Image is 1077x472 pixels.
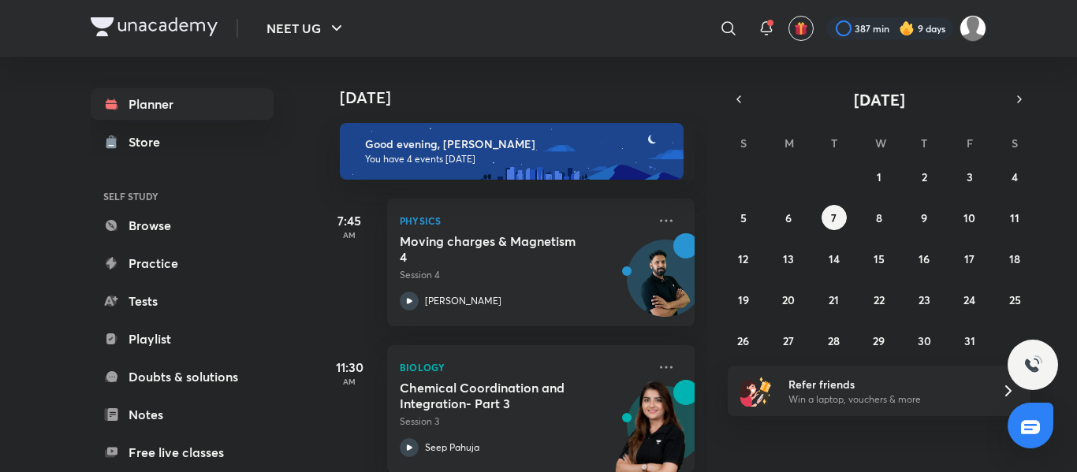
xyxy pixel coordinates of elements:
button: October 30, 2025 [911,328,937,353]
button: October 22, 2025 [866,287,892,312]
p: Physics [400,211,647,230]
button: October 27, 2025 [776,328,801,353]
abbr: October 20, 2025 [782,292,795,307]
h6: Refer friends [788,376,982,392]
img: Company Logo [91,17,218,36]
button: October 2, 2025 [911,164,937,189]
button: October 1, 2025 [866,164,892,189]
img: avatar [794,21,808,35]
abbr: October 14, 2025 [829,251,840,266]
img: Amisha Rani [960,15,986,42]
button: October 11, 2025 [1002,205,1027,230]
button: October 5, 2025 [731,205,756,230]
img: evening [340,123,684,180]
p: AM [318,377,381,386]
a: Notes [91,399,274,430]
abbr: October 7, 2025 [831,210,837,225]
abbr: October 27, 2025 [783,333,794,348]
h6: Good evening, [PERSON_NAME] [365,137,669,151]
h5: 7:45 [318,211,381,230]
abbr: October 1, 2025 [877,169,881,184]
button: October 23, 2025 [911,287,937,312]
abbr: October 18, 2025 [1009,251,1020,266]
p: You have 4 events [DATE] [365,153,669,165]
button: October 25, 2025 [1002,287,1027,312]
button: NEET UG [257,13,356,44]
abbr: Tuesday [831,136,837,151]
a: Store [91,126,274,158]
div: Store [129,132,170,151]
img: streak [899,20,915,36]
a: Planner [91,88,274,120]
abbr: October 25, 2025 [1009,292,1021,307]
abbr: October 5, 2025 [740,210,747,225]
h5: Moving charges & Magnetism 4 [400,233,596,265]
button: October 4, 2025 [1002,164,1027,189]
span: [DATE] [854,89,905,110]
abbr: October 12, 2025 [738,251,748,266]
h4: [DATE] [340,88,710,107]
abbr: October 30, 2025 [918,333,931,348]
button: October 20, 2025 [776,287,801,312]
button: October 10, 2025 [957,205,982,230]
button: October 16, 2025 [911,246,937,271]
button: October 18, 2025 [1002,246,1027,271]
p: Biology [400,358,647,377]
abbr: October 15, 2025 [874,251,885,266]
abbr: Wednesday [875,136,886,151]
button: October 12, 2025 [731,246,756,271]
button: October 26, 2025 [731,328,756,353]
abbr: October 8, 2025 [876,210,882,225]
abbr: October 26, 2025 [737,333,749,348]
button: avatar [788,16,814,41]
h5: Chemical Coordination and Integration- Part 3 [400,380,596,411]
button: October 3, 2025 [957,164,982,189]
abbr: October 3, 2025 [967,169,973,184]
button: October 17, 2025 [957,246,982,271]
img: Avatar [628,248,703,324]
button: October 15, 2025 [866,246,892,271]
abbr: October 23, 2025 [919,292,930,307]
abbr: Sunday [740,136,747,151]
abbr: Friday [967,136,973,151]
img: ttu [1023,355,1042,374]
a: Tests [91,285,274,317]
abbr: Monday [784,136,794,151]
abbr: October 11, 2025 [1010,210,1019,225]
abbr: October 24, 2025 [963,292,975,307]
p: Win a laptop, vouchers & more [788,392,982,407]
abbr: October 13, 2025 [783,251,794,266]
h6: SELF STUDY [91,183,274,210]
a: Browse [91,210,274,241]
button: October 28, 2025 [822,328,847,353]
abbr: October 29, 2025 [873,333,885,348]
abbr: October 21, 2025 [829,292,839,307]
button: [DATE] [750,88,1008,110]
abbr: October 19, 2025 [738,292,749,307]
p: Session 4 [400,268,647,282]
abbr: Saturday [1012,136,1018,151]
a: Company Logo [91,17,218,40]
a: Practice [91,247,274,279]
button: October 9, 2025 [911,205,937,230]
abbr: Thursday [921,136,927,151]
abbr: October 10, 2025 [963,210,975,225]
button: October 7, 2025 [822,205,847,230]
button: October 8, 2025 [866,205,892,230]
abbr: October 6, 2025 [785,210,792,225]
button: October 31, 2025 [957,328,982,353]
a: Doubts & solutions [91,361,274,392]
button: October 14, 2025 [822,246,847,271]
p: AM [318,230,381,240]
p: Seep Pahuja [425,440,479,455]
abbr: October 4, 2025 [1012,169,1018,184]
button: October 24, 2025 [957,287,982,312]
abbr: October 9, 2025 [921,210,927,225]
p: [PERSON_NAME] [425,294,501,308]
abbr: October 31, 2025 [964,333,975,348]
abbr: October 17, 2025 [964,251,975,266]
a: Free live classes [91,437,274,468]
button: October 29, 2025 [866,328,892,353]
button: October 21, 2025 [822,287,847,312]
button: October 19, 2025 [731,287,756,312]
